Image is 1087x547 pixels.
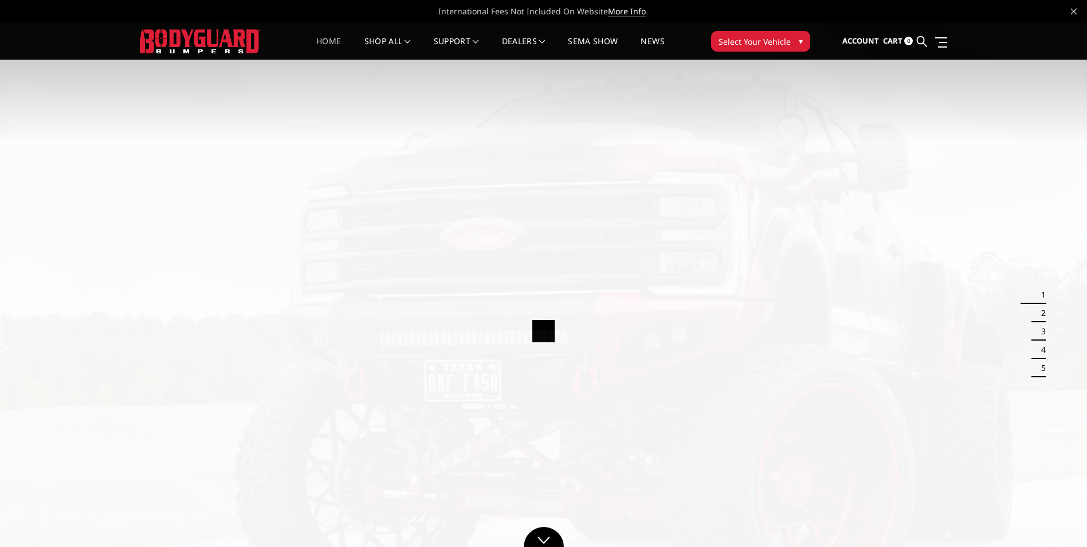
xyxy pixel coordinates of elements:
[883,36,902,46] span: Cart
[842,26,879,57] a: Account
[568,37,618,60] a: SEMA Show
[502,37,546,60] a: Dealers
[904,37,913,45] span: 0
[140,29,260,53] img: BODYGUARD BUMPERS
[641,37,664,60] a: News
[1034,341,1046,359] button: 4 of 5
[799,35,803,47] span: ▾
[842,36,879,46] span: Account
[1034,286,1046,304] button: 1 of 5
[1034,359,1046,377] button: 5 of 5
[524,527,564,547] a: Click to Down
[434,37,479,60] a: Support
[719,36,791,48] span: Select Your Vehicle
[1034,304,1046,322] button: 2 of 5
[883,26,913,57] a: Cart 0
[316,37,341,60] a: Home
[608,6,646,17] a: More Info
[711,31,810,52] button: Select Your Vehicle
[364,37,411,60] a: shop all
[1034,322,1046,341] button: 3 of 5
